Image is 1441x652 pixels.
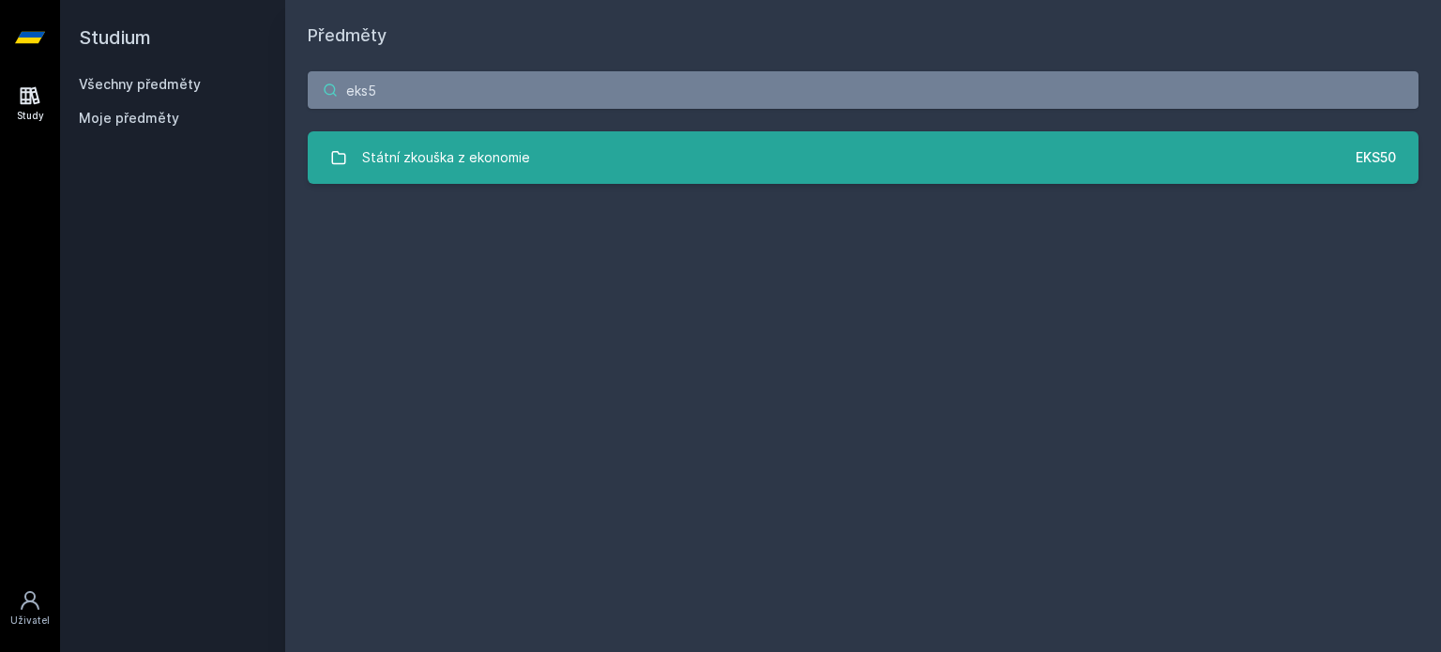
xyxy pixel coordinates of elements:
[308,71,1418,109] input: Název nebo ident předmětu…
[308,23,1418,49] h1: Předměty
[79,109,179,128] span: Moje předměty
[1356,148,1396,167] div: EKS50
[4,75,56,132] a: Study
[10,614,50,628] div: Uživatel
[4,580,56,637] a: Uživatel
[17,109,44,123] div: Study
[362,139,530,176] div: Státní zkouška z ekonomie
[79,76,201,92] a: Všechny předměty
[308,131,1418,184] a: Státní zkouška z ekonomie EKS50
